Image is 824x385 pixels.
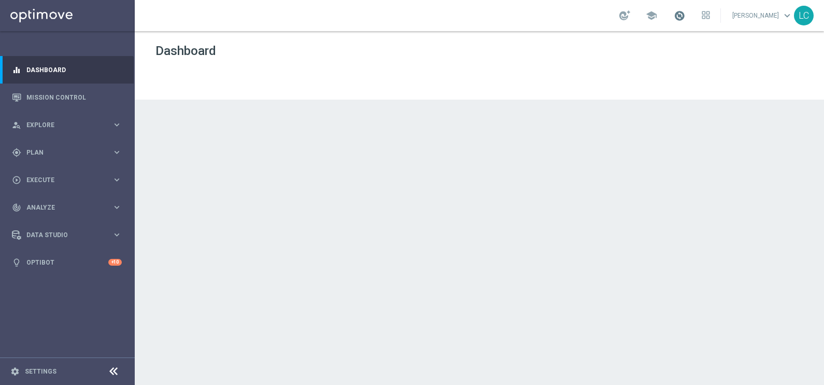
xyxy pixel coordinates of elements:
[794,6,814,25] div: LC
[12,175,21,185] i: play_circle_outline
[12,203,112,212] div: Analyze
[646,10,657,21] span: school
[12,148,21,157] i: gps_fixed
[782,10,793,21] span: keyboard_arrow_down
[112,202,122,212] i: keyboard_arrow_right
[10,367,20,376] i: settings
[12,230,112,240] div: Data Studio
[26,249,108,276] a: Optibot
[11,258,122,267] button: lightbulb Optibot +10
[108,259,122,266] div: +10
[12,120,112,130] div: Explore
[11,93,122,102] button: Mission Control
[26,84,122,111] a: Mission Control
[11,148,122,157] button: gps_fixed Plan keyboard_arrow_right
[11,121,122,129] button: person_search Explore keyboard_arrow_right
[731,8,794,23] a: [PERSON_NAME]keyboard_arrow_down
[26,232,112,238] span: Data Studio
[26,56,122,84] a: Dashboard
[112,175,122,185] i: keyboard_arrow_right
[12,84,122,111] div: Mission Control
[11,231,122,239] button: Data Studio keyboard_arrow_right
[26,149,112,156] span: Plan
[11,66,122,74] button: equalizer Dashboard
[112,147,122,157] i: keyboard_arrow_right
[112,120,122,130] i: keyboard_arrow_right
[12,258,21,267] i: lightbulb
[26,122,112,128] span: Explore
[26,177,112,183] span: Execute
[112,230,122,240] i: keyboard_arrow_right
[11,203,122,212] button: track_changes Analyze keyboard_arrow_right
[12,203,21,212] i: track_changes
[12,56,122,84] div: Dashboard
[12,120,21,130] i: person_search
[25,368,56,375] a: Settings
[12,249,122,276] div: Optibot
[11,176,122,184] button: play_circle_outline Execute keyboard_arrow_right
[26,204,112,211] span: Analyze
[12,175,112,185] div: Execute
[12,148,112,157] div: Plan
[12,65,21,75] i: equalizer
